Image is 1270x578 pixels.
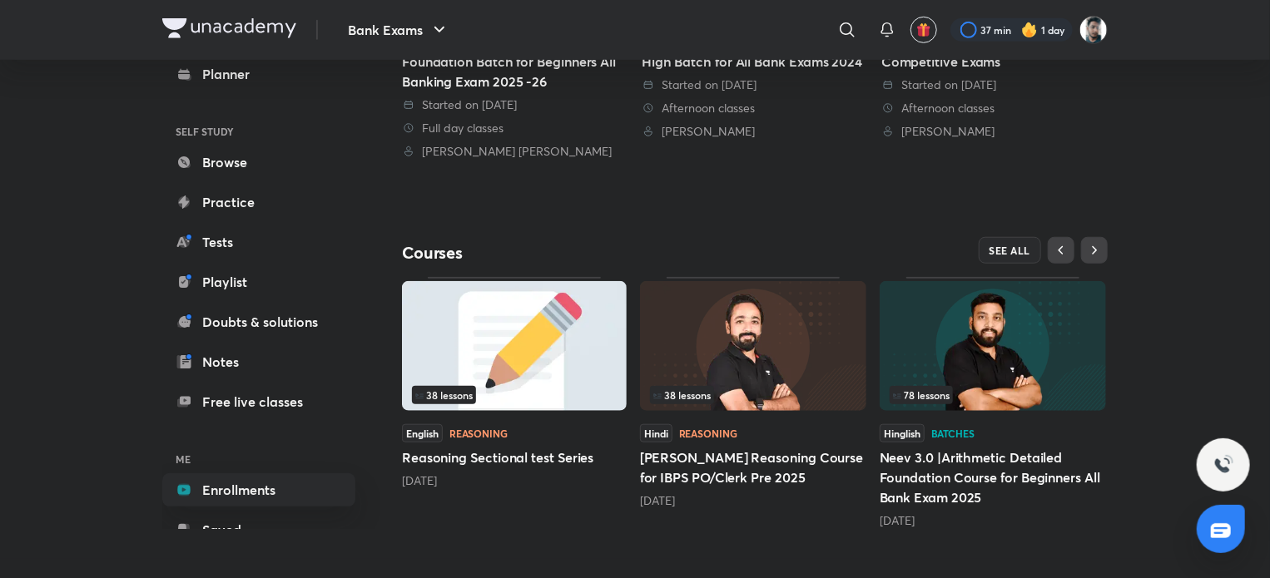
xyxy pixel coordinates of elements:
a: Playlist [162,265,355,299]
span: 78 lessons [893,390,950,400]
a: Planner [162,57,355,91]
div: infocontainer [890,386,1096,404]
h6: ME [162,445,355,473]
a: Enrollments [162,473,355,506]
img: Thumbnail [880,281,1106,411]
div: infosection [890,386,1096,404]
div: Reasoning [679,428,737,438]
span: Hinglish [880,424,925,442]
div: Reasoning [449,428,508,438]
img: Company Logo [162,18,296,38]
img: streak [1021,22,1038,38]
div: Started on 8 Aug 2024 [642,77,868,93]
h6: SELF STUDY [162,117,355,146]
a: Notes [162,345,355,378]
span: 38 lessons [653,390,711,400]
button: Bank Exams [338,13,459,47]
div: Reasoning Sectional test Series [402,277,627,488]
div: infosection [412,386,617,404]
div: infocontainer [412,386,617,404]
div: Vishal Parihar [642,123,868,140]
img: avatar [916,22,931,37]
div: left [650,386,856,404]
span: Hindi [640,424,672,442]
div: 2 months ago [880,512,1106,529]
div: Neev 3.0 |Arithmetic Detailed Foundation Course for Beginners All Bank Exam 2025 [880,277,1106,528]
div: Nishchay Reasoning Course for IBPS PO/Clerk Pre 2025 [640,277,866,508]
div: left [412,386,617,404]
div: 10 days ago [402,472,627,489]
span: English [402,424,443,442]
button: avatar [910,17,937,43]
div: 12 days ago [640,492,866,509]
div: Full day classes [402,120,628,136]
div: Batches [931,428,975,438]
a: Free live classes [162,385,355,418]
div: Afternoon classes [881,100,1108,116]
div: Neev 3.0 - Maths Detailed Foundation Batch for Beginners All Banking Exam 2025 -26 [402,32,628,91]
a: Tests [162,225,355,259]
h5: [PERSON_NAME] Reasoning Course for IBPS PO/Clerk Pre 2025 [640,447,866,487]
div: Started on 23 Jan 2025 [402,96,628,113]
div: left [890,386,1096,404]
div: infosection [650,386,856,404]
a: Practice [162,185,355,219]
a: Browse [162,146,355,179]
div: Started on 1 Jul 2023 [881,77,1108,93]
img: Thumbnail [640,281,866,411]
div: Arun Singh Rawat [402,143,628,160]
div: infocontainer [650,386,856,404]
img: Thumbnail [402,281,627,411]
img: ttu [1213,455,1233,475]
h5: Reasoning Sectional test Series [402,447,627,467]
div: Afternoon classes [642,100,868,116]
h4: Courses [402,242,755,264]
span: SEE ALL [990,245,1031,256]
h5: Neev 3.0 |Arithmetic Detailed Foundation Course for Beginners All Bank Exam 2025 [880,447,1106,507]
a: Doubts & solutions [162,305,355,338]
a: Company Logo [162,18,296,42]
button: SEE ALL [979,237,1042,264]
div: Vishal Parihar [881,123,1108,140]
a: Saved [162,513,355,546]
img: Snehasish Das [1079,16,1108,44]
span: 38 lessons [415,390,473,400]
